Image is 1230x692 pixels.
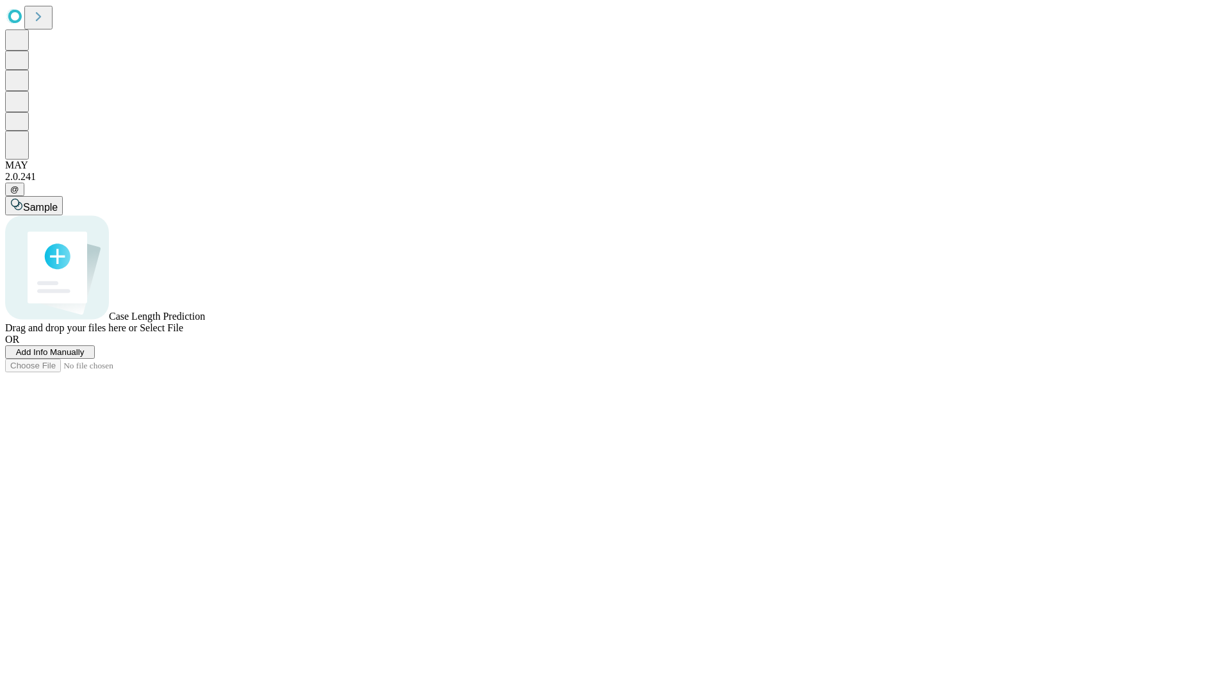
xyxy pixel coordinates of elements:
div: MAY [5,160,1225,171]
span: Sample [23,202,58,213]
span: Drag and drop your files here or [5,322,137,333]
span: OR [5,334,19,345]
button: @ [5,183,24,196]
button: Sample [5,196,63,215]
span: @ [10,185,19,194]
span: Add Info Manually [16,347,85,357]
span: Select File [140,322,183,333]
button: Add Info Manually [5,345,95,359]
div: 2.0.241 [5,171,1225,183]
span: Case Length Prediction [109,311,205,322]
